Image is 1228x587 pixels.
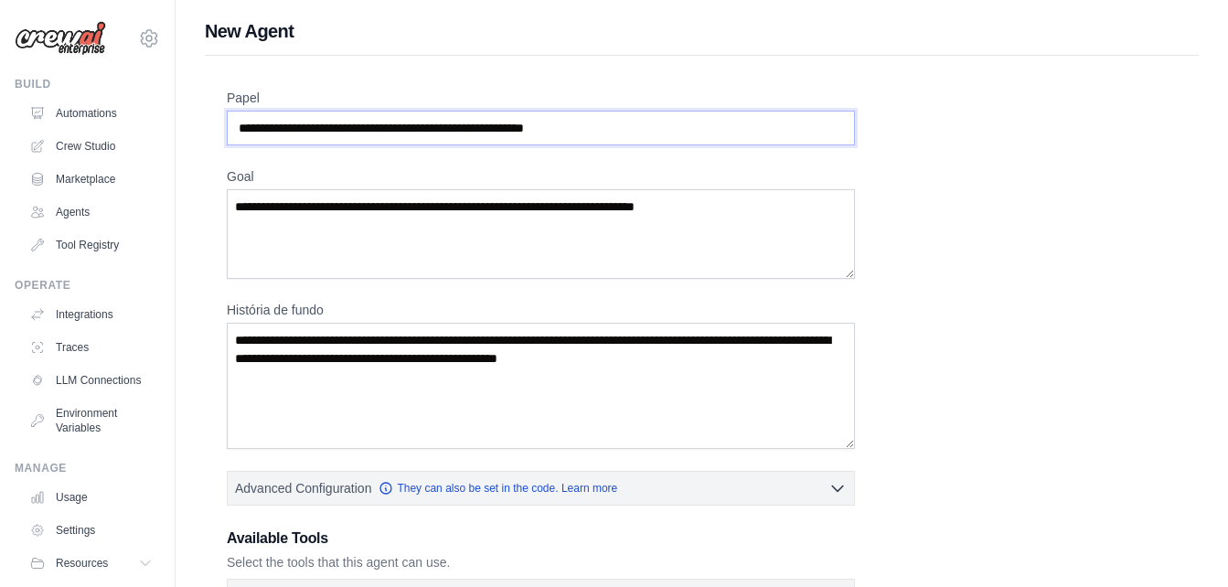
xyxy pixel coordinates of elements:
[15,21,106,56] img: Logo
[15,77,160,91] div: Build
[205,18,1199,44] h1: New Agent
[15,461,160,475] div: Manage
[22,132,160,161] a: Crew Studio
[22,333,160,362] a: Traces
[22,366,160,395] a: LLM Connections
[227,301,855,319] label: História de fundo
[227,167,855,186] label: Goal
[22,483,160,512] a: Usage
[227,528,855,550] h3: Available Tools
[22,399,160,443] a: Environment Variables
[15,278,160,293] div: Operate
[227,553,855,571] p: Select the tools that this agent can use.
[22,230,160,260] a: Tool Registry
[22,165,160,194] a: Marketplace
[56,556,108,571] span: Resources
[22,197,160,227] a: Agents
[379,481,617,496] a: They can also be set in the code. Learn more
[227,89,855,107] label: Papel
[228,472,854,505] button: Advanced Configuration They can also be set in the code. Learn more
[235,479,371,497] span: Advanced Configuration
[22,516,160,545] a: Settings
[22,300,160,329] a: Integrations
[22,549,160,578] button: Resources
[22,99,160,128] a: Automations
